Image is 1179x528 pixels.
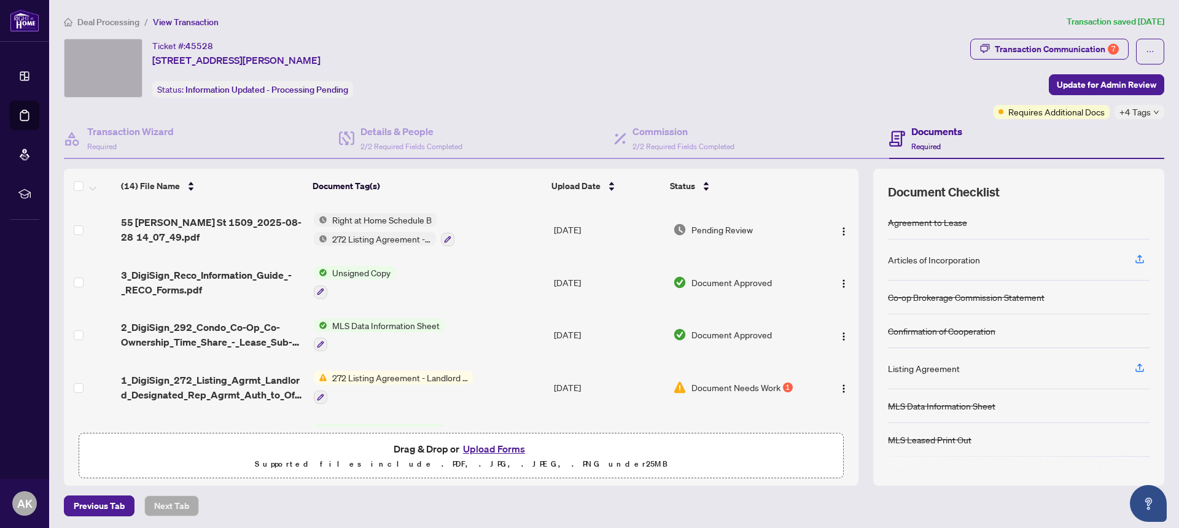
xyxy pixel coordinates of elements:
div: Status: [152,81,353,98]
span: Unsigned Copy [327,266,395,279]
span: Update for Admin Review [1057,75,1156,95]
button: Status IconUnsigned Copy [314,266,395,299]
h4: Documents [911,124,962,139]
img: Logo [839,332,849,341]
button: Transaction Communication7 [970,39,1129,60]
div: MLS Leased Print Out [888,433,971,446]
span: Information Updated - Processing Pending [185,84,348,95]
img: Status Icon [314,213,327,227]
span: 3_DigiSign_Reco_Information_Guide_-_RECO_Forms.pdf [121,268,303,297]
button: Update for Admin Review [1049,74,1164,95]
img: Status Icon [314,371,327,384]
span: Confirmation of Cooperation [327,424,445,437]
img: Document Status [673,223,687,236]
article: Transaction saved [DATE] [1067,15,1164,29]
th: Upload Date [547,169,665,203]
img: Document Status [673,328,687,341]
li: / [144,15,148,29]
th: (14) File Name [116,169,308,203]
span: Drag & Drop orUpload FormsSupported files include .PDF, .JPG, .JPEG, .PNG under25MB [79,433,843,479]
div: Agreement to Lease [888,215,967,229]
span: Upload Date [551,179,601,193]
span: 272 Listing Agreement - Landlord Designated Representation Agreement Authority to Offer for Lease [327,371,473,384]
span: Drag & Drop or [394,441,529,457]
span: [STREET_ADDRESS][PERSON_NAME] [152,53,321,68]
span: AK [17,495,33,512]
button: Status IconRight at Home Schedule BStatus Icon272 Listing Agreement - Landlord Designated Represe... [314,213,454,246]
span: Previous Tab [74,496,125,516]
div: 7 [1108,44,1119,55]
img: Status Icon [314,319,327,332]
button: Status IconMLS Data Information Sheet [314,319,445,352]
img: Logo [839,279,849,289]
div: Ticket #: [152,39,213,53]
img: Status Icon [314,424,327,437]
div: Transaction Communication [995,39,1119,59]
button: Logo [834,378,854,397]
span: down [1153,109,1159,115]
span: Deal Processing [77,17,139,28]
span: Pending Review [691,223,753,236]
span: Right at Home Schedule B [327,213,437,227]
button: Logo [834,325,854,344]
img: Status Icon [314,266,327,279]
span: (14) File Name [121,179,180,193]
span: Document Approved [691,328,772,341]
div: Co-op Brokerage Commission Statement [888,290,1045,304]
span: Required [911,142,941,151]
th: Status [665,169,813,203]
button: Status IconConfirmation of Cooperation [314,424,445,457]
h4: Commission [632,124,734,139]
div: MLS Data Information Sheet [888,399,995,413]
span: Document Checklist [888,184,1000,201]
span: 45528 [185,41,213,52]
span: 2/2 Required Fields Completed [360,142,462,151]
span: 272 Listing Agreement - Landlord Designated Representation Agreement Authority to Offer for Lease [327,232,436,246]
span: 2_DigiSign_292_Condo_Co-Op_Co-Ownership_Time_Share_-_Lease_Sub-Lease_MLS_Data_Information_Form_-_... [121,320,303,349]
div: Confirmation of Cooperation [888,324,995,338]
div: Articles of Incorporation [888,253,980,266]
p: Supported files include .PDF, .JPG, .JPEG, .PNG under 25 MB [87,457,836,472]
span: Required [87,142,117,151]
span: MLS Data Information Sheet [327,319,445,332]
td: [DATE] [549,256,668,309]
button: Previous Tab [64,495,134,516]
th: Document Tag(s) [308,169,547,203]
img: Document Status [673,276,687,289]
h4: Details & People [360,124,462,139]
button: Open asap [1130,485,1167,522]
img: Logo [839,227,849,236]
span: View Transaction [153,17,219,28]
span: Status [670,179,695,193]
span: ellipsis [1146,47,1154,56]
button: Logo [834,220,854,239]
div: 1 [783,382,793,392]
td: [DATE] [549,414,668,467]
span: 55 [PERSON_NAME] St 1509_2025-08-28 14_07_49.pdf [121,215,303,244]
button: Status Icon272 Listing Agreement - Landlord Designated Representation Agreement Authority to Offe... [314,371,473,404]
span: +4 Tags [1119,105,1151,119]
span: Document Approved [691,276,772,289]
td: [DATE] [549,361,668,414]
img: Status Icon [314,232,327,246]
span: 4_DigiSign_324_Confirmation_of_Co-operation_and_Representation_-_Tenant_Landlord_-_OREA 4.pdf [121,425,303,455]
td: [DATE] [549,203,668,256]
div: Listing Agreement [888,362,960,375]
h4: Transaction Wizard [87,124,174,139]
img: Logo [839,384,849,394]
button: Upload Forms [459,441,529,457]
img: Document Status [673,381,687,394]
span: 2/2 Required Fields Completed [632,142,734,151]
span: Document Needs Work [691,381,780,394]
button: Next Tab [144,495,199,516]
span: Requires Additional Docs [1008,105,1105,118]
span: 1_DigiSign_272_Listing_Agrmt_Landlord_Designated_Rep_Agrmt_Auth_to_Offer_for_Lease_-_PropTx-[PERS... [121,373,303,402]
button: Logo [834,273,854,292]
span: home [64,18,72,26]
img: logo [10,9,39,32]
td: [DATE] [549,309,668,362]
